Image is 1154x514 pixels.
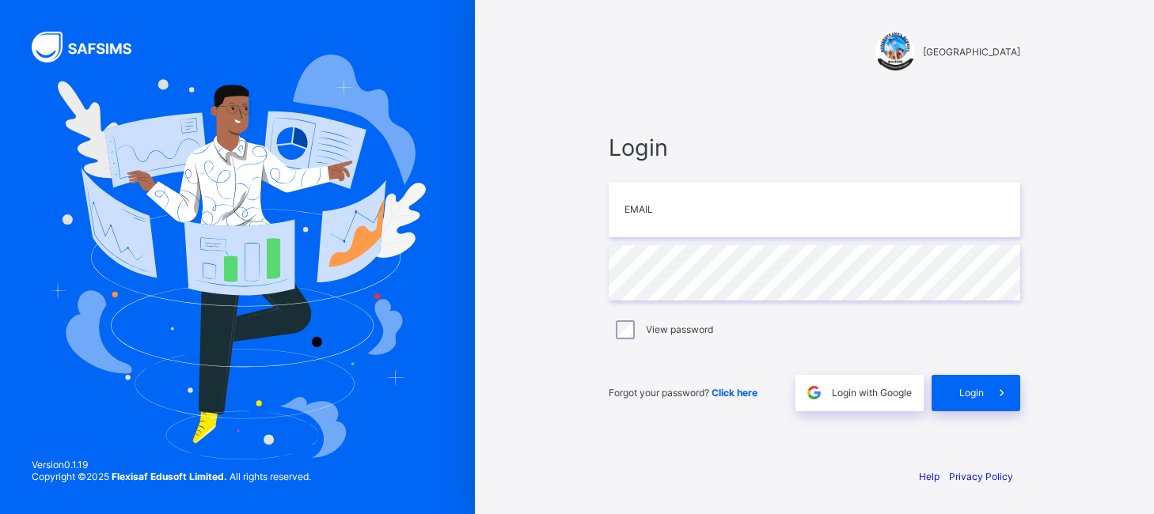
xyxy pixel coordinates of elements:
span: Forgot your password? [609,387,757,399]
span: [GEOGRAPHIC_DATA] [923,46,1020,58]
a: Privacy Policy [949,471,1013,482]
span: Version 0.1.19 [32,459,311,471]
img: Hero Image [49,55,426,459]
span: Copyright © 2025 All rights reserved. [32,471,311,482]
img: SAFSIMS Logo [32,32,150,62]
strong: Flexisaf Edusoft Limited. [112,471,227,482]
span: Login [959,387,984,399]
span: Login [609,134,1020,161]
a: Click here [712,387,757,399]
a: Help [919,471,940,482]
span: Login with Google [832,387,912,399]
img: google.396cfc9801f0270233282035f929180a.svg [805,384,823,402]
label: View password [646,323,713,335]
